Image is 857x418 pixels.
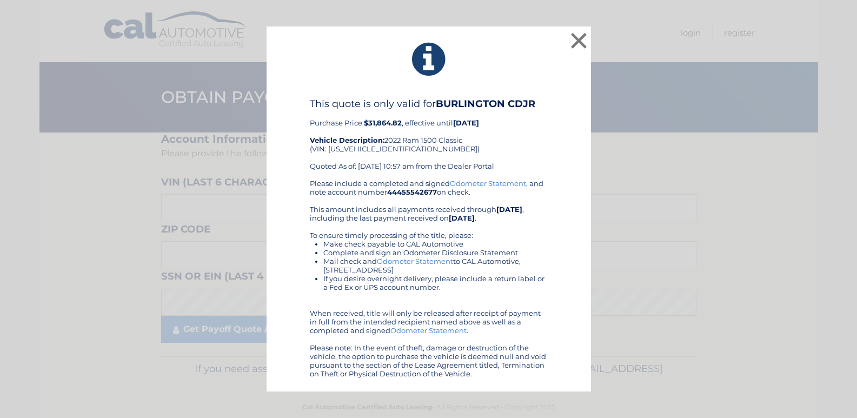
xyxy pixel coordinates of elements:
[387,188,437,196] b: 44455542677
[323,257,548,274] li: Mail check and to CAL Automotive, [STREET_ADDRESS]
[323,274,548,291] li: If you desire overnight delivery, please include a return label or a Fed Ex or UPS account number.
[323,248,548,257] li: Complete and sign an Odometer Disclosure Statement
[323,240,548,248] li: Make check payable to CAL Automotive
[450,179,526,188] a: Odometer Statement
[310,136,384,144] strong: Vehicle Description:
[310,179,548,378] div: Please include a completed and signed , and note account number on check. This amount includes al...
[436,98,535,110] b: BURLINGTON CDJR
[377,257,453,266] a: Odometer Statement
[310,98,548,110] h4: This quote is only valid for
[310,98,548,179] div: Purchase Price: , effective until 2022 Ram 1500 Classic (VIN: [US_VEHICLE_IDENTIFICATION_NUMBER])...
[364,118,402,127] b: $31,864.82
[568,30,590,51] button: ×
[449,214,475,222] b: [DATE]
[390,326,467,335] a: Odometer Statement
[496,205,522,214] b: [DATE]
[453,118,479,127] b: [DATE]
